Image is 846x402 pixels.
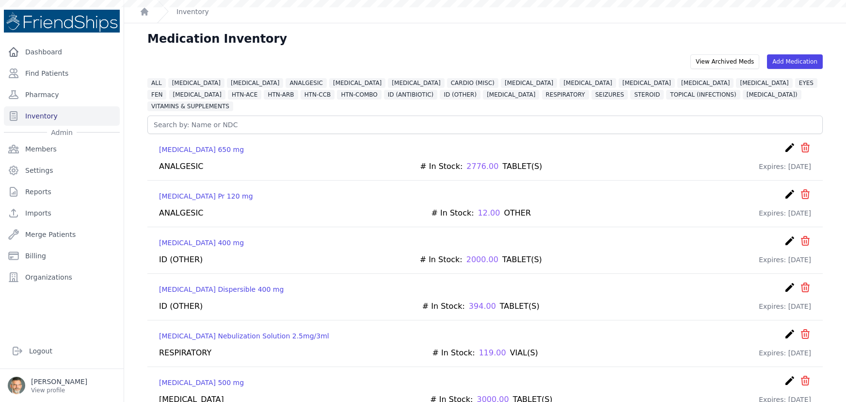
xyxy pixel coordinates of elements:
span: VITAMINS & SUPPLEMENTS [147,101,233,111]
a: [MEDICAL_DATA] Dispersible 400 mg [159,285,284,294]
span: [MEDICAL_DATA] [227,78,283,88]
span: CARDIO (MISC) [447,78,498,88]
a: Find Patients [4,64,120,83]
span: RESPIRATORY [542,90,589,100]
a: create [784,282,796,297]
span: [MEDICAL_DATA] [329,78,385,88]
div: # In Stock: OTHER [431,207,531,219]
a: Members [4,139,120,159]
i: create [784,282,796,293]
div: # In Stock: TABLET(S) [420,254,542,266]
span: [MEDICAL_DATA] [677,78,734,88]
div: ID (OTHER) [159,301,203,312]
a: Merge Patients [4,225,120,244]
p: View profile [31,386,87,394]
span: [MEDICAL_DATA] [736,78,792,88]
span: HTN-CCB [301,90,335,100]
a: Inventory [4,106,120,126]
span: TOPICAL (INFECTIONS) [666,90,740,100]
a: [MEDICAL_DATA] Pr 120 mg [159,191,253,201]
a: Billing [4,246,120,266]
p: [PERSON_NAME] [31,377,87,386]
span: HTN-ACE [228,90,261,100]
a: Settings [4,161,120,180]
div: View Archived Meds [690,54,759,69]
div: # In Stock: TABLET(S) [420,161,542,172]
span: 2000.00 [466,254,498,266]
span: 12.00 [478,207,500,219]
div: Expires: [DATE] [759,161,811,172]
span: ALL [147,78,166,88]
span: [MEDICAL_DATA] [168,78,224,88]
span: EYES [795,78,817,88]
a: create [784,328,796,343]
a: create [784,235,796,250]
div: Expires: [DATE] [759,254,811,266]
span: HTN-COMBO [337,90,381,100]
span: [MEDICAL_DATA] [169,90,225,100]
span: 119.00 [479,347,506,359]
div: Expires: [DATE] [759,207,811,219]
span: 2776.00 [466,161,498,172]
div: # In Stock: TABLET(S) [422,301,540,312]
a: Add Medication [767,54,823,69]
a: Logout [8,341,116,361]
span: [MEDICAL_DATA] [559,78,616,88]
div: Expires: [DATE] [759,301,811,312]
a: [MEDICAL_DATA] 650 mg [159,145,244,154]
a: Imports [4,203,120,223]
a: Organizations [4,268,120,287]
a: Dashboard [4,42,120,62]
i: create [784,235,796,247]
div: RESPIRATORY [159,347,211,359]
a: create [784,142,796,157]
div: ANALGESIC [159,161,203,172]
span: ID (ANTIBIOTIC) [384,90,437,100]
span: [MEDICAL_DATA] [619,78,675,88]
i: create [784,375,796,386]
a: Reports [4,182,120,201]
a: Inventory [176,7,209,17]
i: create [784,328,796,340]
a: [PERSON_NAME] View profile [8,377,116,394]
a: create [784,375,796,390]
a: Pharmacy [4,85,120,104]
span: [MEDICAL_DATA]) [743,90,801,100]
span: [MEDICAL_DATA] [501,78,557,88]
span: STEROID [630,90,664,100]
i: create [784,142,796,153]
a: create [784,188,796,203]
span: HTN-ARB [264,90,298,100]
span: Admin [47,128,77,137]
span: FEN [147,90,166,100]
a: [MEDICAL_DATA] Nebulization Solution 2.5mg/3ml [159,331,329,341]
div: # In Stock: VIAL(S) [432,347,538,359]
img: Medical Missions EMR [4,10,120,33]
span: SEIZURES [591,90,628,100]
div: Expires: [DATE] [759,347,811,359]
input: Search by: Name or NDC [147,116,823,134]
span: [MEDICAL_DATA] [388,78,444,88]
span: ANALGESIC [286,78,327,88]
h1: Medication Inventory [147,31,287,47]
span: 394.00 [469,301,496,312]
i: create [784,188,796,200]
a: [MEDICAL_DATA] 400 mg [159,238,244,248]
div: ID (OTHER) [159,254,203,266]
a: [MEDICAL_DATA] 500 mg [159,378,244,387]
span: ID (OTHER) [440,90,480,100]
span: [MEDICAL_DATA] [483,90,539,100]
div: ANALGESIC [159,207,203,219]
